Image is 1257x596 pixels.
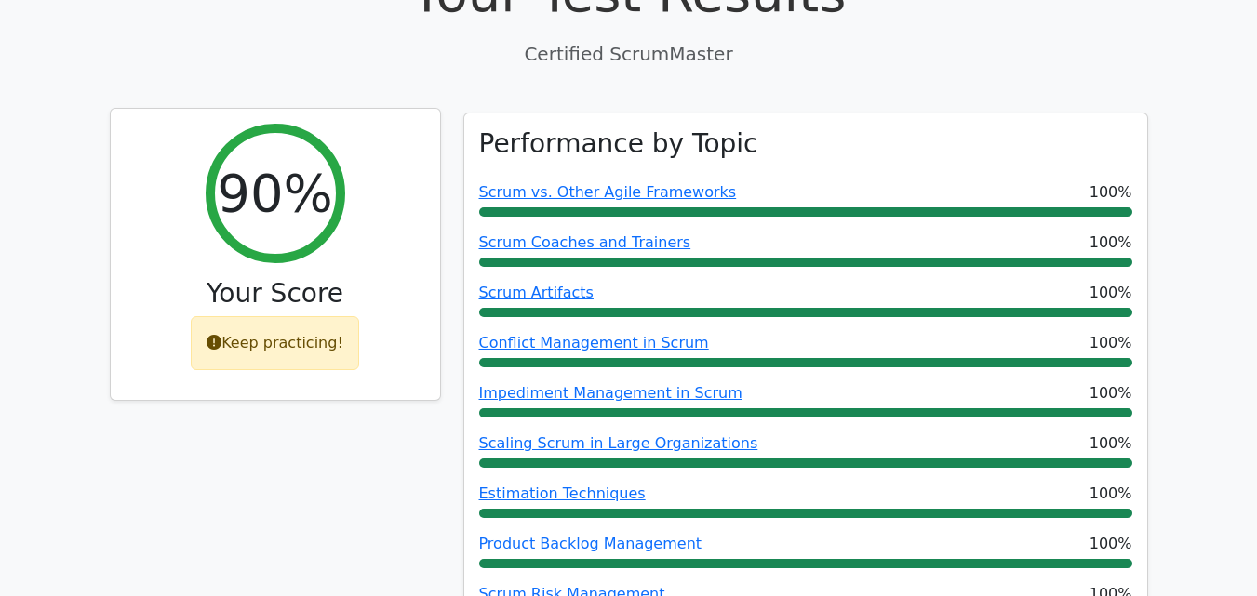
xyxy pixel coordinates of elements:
a: Scaling Scrum in Large Organizations [479,434,758,452]
a: Scrum Artifacts [479,284,594,301]
span: 100% [1090,232,1132,254]
span: 100% [1090,332,1132,354]
span: 100% [1090,533,1132,555]
a: Conflict Management in Scrum [479,334,709,351]
a: Estimation Techniques [479,484,646,502]
h3: Your Score [126,278,425,310]
a: Impediment Management in Scrum [479,384,742,402]
a: Product Backlog Management [479,535,702,552]
a: Scrum Coaches and Trainers [479,233,691,251]
h3: Performance by Topic [479,128,758,160]
span: 100% [1090,181,1132,204]
div: Keep practicing! [191,316,359,370]
span: 100% [1090,382,1132,404]
p: Certified ScrumMaster [110,40,1148,68]
span: 100% [1090,282,1132,304]
span: 100% [1090,432,1132,455]
span: 100% [1090,483,1132,505]
h2: 90% [217,162,332,224]
a: Scrum vs. Other Agile Frameworks [479,183,737,201]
